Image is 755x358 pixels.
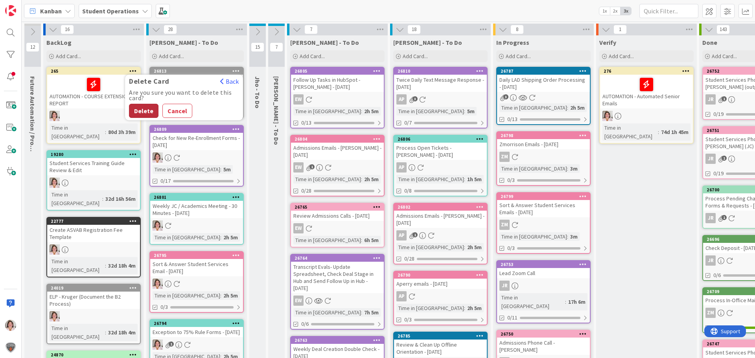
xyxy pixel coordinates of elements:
[153,220,163,231] img: EW
[47,218,140,225] div: 22777
[600,68,693,75] div: 276
[47,178,140,188] div: EW
[394,136,487,160] div: 26806Process Open Tickets - [PERSON_NAME] - [DATE]
[291,204,384,211] div: 26765
[106,261,138,270] div: 32d 18h 4m
[47,285,140,292] div: 24019
[499,281,510,291] div: JR
[567,103,568,112] span: :
[497,281,590,291] div: JR
[295,255,384,261] div: 26764
[497,75,590,92] div: Daily LAD Shipping Order Processing - [DATE]
[396,291,407,301] div: AP
[293,107,361,116] div: Time in [GEOGRAPHIC_DATA]
[150,320,243,337] div: 26794Exception to 75% Rule Forms - [DATE]
[149,67,244,119] a: 26813Delete CardBackAre you sure you want to delete this card?DeleteCancelWeekly Affiliation Meet...
[501,68,590,74] div: 26787
[393,135,488,196] a: 26806Process Open Tickets - [PERSON_NAME] - [DATE]APTime in [GEOGRAPHIC_DATA]:1h 5m0/8
[497,193,590,200] div: 26799
[705,255,716,266] div: JR
[290,254,385,330] a: 26764Transcript Evals- Update Spreadsheet, Check Deal Stage in Hub and Send Follow Up in Hub - [D...
[46,67,141,144] a: 265AUTOMATION - COURSE EXTENSION REPORTEWTime in [GEOGRAPHIC_DATA]:80d 3h 39m
[499,220,510,230] div: ZM
[129,104,158,118] button: Delete
[506,53,531,60] span: Add Card...
[567,164,568,173] span: :
[497,132,590,139] div: 26798
[497,132,590,149] div: 26798Zmorrison Emails - [DATE]
[46,284,141,344] a: 24019ELP - Kruger (Document the B2 Process)EWTime in [GEOGRAPHIC_DATA]:32d 18h 4m
[295,204,384,210] div: 26765
[150,320,243,327] div: 26794
[162,104,192,118] button: Cancel
[150,201,243,218] div: Weekly JC / Academics Meeting - 30 Minutes - [DATE]
[154,321,243,326] div: 26794
[309,164,315,169] span: 1
[568,232,580,241] div: 3m
[394,272,487,279] div: 26790
[497,193,590,217] div: 26799Sort & Answer Student Services Emails - [DATE]
[220,165,221,174] span: :
[705,154,716,164] div: JR
[362,308,381,317] div: 7h 5m
[396,162,407,173] div: AP
[291,68,384,75] div: 26805
[301,320,309,328] span: 0/6
[154,68,243,74] div: 26813
[47,285,140,309] div: 24019ELP - Kruger (Document the B2 Process)
[398,333,487,339] div: 26785
[150,68,243,75] div: 26813Delete CardBackAre you sure you want to delete this card?DeleteCancel
[293,175,361,184] div: Time in [GEOGRAPHIC_DATA]
[712,53,737,60] span: Add Card...
[396,230,407,241] div: AP
[106,128,138,136] div: 80d 3h 39m
[149,125,244,187] a: 26809Check for New Re-Enrollment Forms - [DATE]EWTime in [GEOGRAPHIC_DATA]:5m0/17
[499,293,565,310] div: Time in [GEOGRAPHIC_DATA]
[398,136,487,142] div: 26806
[497,330,590,355] div: 26750Admissions Phone Call - [PERSON_NAME]
[220,233,221,242] span: :
[293,296,304,306] div: EW
[722,215,727,220] span: 1
[47,218,140,242] div: 22777Create ASVAB Registration Fee Template
[46,150,141,211] a: 19280Student Services Training Guide Review & EditEWTime in [GEOGRAPHIC_DATA]:32d 16h 56m
[47,75,140,108] div: AUTOMATION - COURSE EXTENSION REPORT
[150,152,243,163] div: EW
[150,194,243,218] div: 26801Weekly JC / Academics Meeting - 30 Minutes - [DATE]
[639,4,698,18] input: Quick Filter...
[153,279,163,289] img: EW
[394,143,487,160] div: Process Open Tickets - [PERSON_NAME] - [DATE]
[291,94,384,105] div: EW
[150,340,243,350] div: EW
[501,133,590,138] div: 26798
[103,195,138,203] div: 32d 16h 56m
[50,111,60,121] img: EW
[150,327,243,337] div: Exception to 75% Rule Forms - [DATE]
[160,177,171,185] span: 0/17
[568,103,587,112] div: 2h 5m
[722,96,727,101] span: 1
[393,271,488,325] a: 26790Aperry emails - [DATE]APTime in [GEOGRAPHIC_DATA]:2h 5m0/3
[291,68,384,92] div: 26805Follow Up Tasks in HubSpot - [PERSON_NAME] - [DATE]
[50,123,105,141] div: Time in [GEOGRAPHIC_DATA]
[153,291,220,300] div: Time in [GEOGRAPHIC_DATA]
[159,53,184,60] span: Add Card...
[153,340,163,350] img: EW
[290,135,385,196] a: 26804Admissions Emails - [PERSON_NAME] - [DATE]EWTime in [GEOGRAPHIC_DATA]:2h 5m0/28
[404,255,414,263] span: 0/28
[150,68,243,92] div: 26813Delete CardBackAre you sure you want to delete this card?DeleteCancelWeekly Affiliation Meet...
[291,162,384,173] div: EW
[221,233,240,242] div: 2h 5m
[293,223,304,233] div: EW
[602,123,658,141] div: Time in [GEOGRAPHIC_DATA]
[291,136,384,160] div: 26804Admissions Emails - [PERSON_NAME] - [DATE]
[497,68,590,92] div: 26787Daily LAD Shipping Order Processing - [DATE]
[465,175,484,184] div: 1h 5m
[47,225,140,242] div: Create ASVAB Registration Fee Template
[658,128,659,136] span: :
[713,169,724,178] span: 0/19
[497,338,590,355] div: Admissions Phone Call - [PERSON_NAME]
[497,330,590,338] div: 26750
[394,75,487,92] div: Twice Daily Text Message Response - [DATE]
[293,162,304,173] div: EW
